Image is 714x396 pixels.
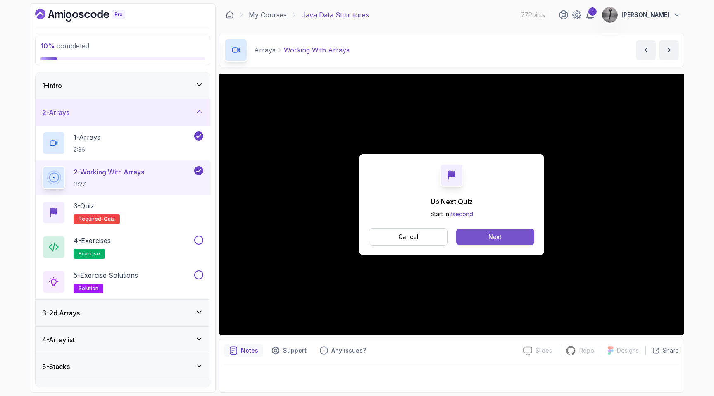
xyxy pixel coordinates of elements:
[74,270,138,280] p: 5 - Exercise Solutions
[42,362,70,372] h3: 5 - Stacks
[254,45,276,55] p: Arrays
[617,346,639,355] p: Designs
[645,346,679,355] button: Share
[431,197,473,207] p: Up Next: Quiz
[226,11,234,19] a: Dashboard
[36,353,210,380] button: 5-Stacks
[42,270,203,293] button: 5-Exercise Solutionssolution
[449,210,473,217] span: 2 second
[36,99,210,126] button: 2-Arrays
[585,10,595,20] a: 1
[36,72,210,99] button: 1-Intro
[42,335,75,345] h3: 4 - Arraylist
[219,74,684,335] iframe: 2 - Working with Arrays
[36,300,210,326] button: 3-2d Arrays
[535,346,552,355] p: Slides
[588,7,597,16] div: 1
[602,7,681,23] button: user profile image[PERSON_NAME]
[40,42,89,50] span: completed
[302,10,369,20] p: Java Data Structures
[283,346,307,355] p: Support
[369,228,448,246] button: Cancel
[241,346,258,355] p: Notes
[42,166,203,189] button: 2-Working With Arrays11:27
[602,7,618,23] img: user profile image
[284,45,350,55] p: Working With Arrays
[74,146,100,154] p: 2:36
[35,9,144,22] a: Dashboard
[431,210,473,218] p: Start in
[74,132,100,142] p: 1 - Arrays
[249,10,287,20] a: My Courses
[42,131,203,155] button: 1-Arrays2:36
[40,42,55,50] span: 10 %
[79,216,104,222] span: Required-
[42,308,80,318] h3: 3 - 2d Arrays
[456,229,534,245] button: Next
[36,327,210,353] button: 4-Arraylist
[42,236,203,259] button: 4-Exercisesexercise
[659,40,679,60] button: next content
[79,250,100,257] span: exercise
[267,344,312,357] button: Support button
[74,201,94,211] p: 3 - Quiz
[331,346,366,355] p: Any issues?
[579,346,594,355] p: Repo
[621,11,669,19] p: [PERSON_NAME]
[42,201,203,224] button: 3-QuizRequired-quiz
[488,233,502,241] div: Next
[224,344,263,357] button: notes button
[79,285,98,292] span: solution
[74,180,144,188] p: 11:27
[398,233,419,241] p: Cancel
[521,11,545,19] p: 77 Points
[42,107,69,117] h3: 2 - Arrays
[104,216,115,222] span: quiz
[663,346,679,355] p: Share
[74,167,144,177] p: 2 - Working With Arrays
[42,81,62,91] h3: 1 - Intro
[74,236,111,246] p: 4 - Exercises
[315,344,371,357] button: Feedback button
[636,40,656,60] button: previous content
